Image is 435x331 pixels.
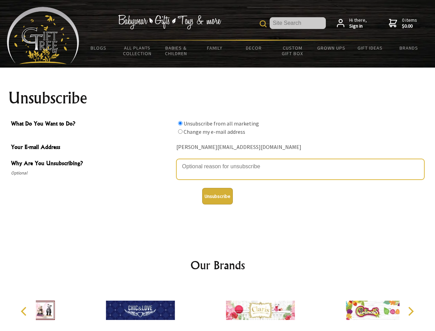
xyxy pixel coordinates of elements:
span: Why Are You Unsubscribing? [11,159,173,169]
textarea: Why Are You Unsubscribing? [176,159,424,180]
a: 0 items$0.00 [389,17,417,29]
span: Your E-mail Address [11,143,173,153]
a: Hi there,Sign in [337,17,367,29]
span: What Do You Want to Do? [11,119,173,129]
input: What Do You Want to Do? [178,121,183,126]
a: Babies & Children [157,41,196,61]
h1: Unsubscribe [8,90,427,106]
a: Custom Gift Box [273,41,312,61]
a: Gift Ideas [351,41,390,55]
div: [PERSON_NAME][EMAIL_ADDRESS][DOMAIN_NAME] [176,142,424,153]
a: All Plants Collection [118,41,157,61]
a: Brands [390,41,428,55]
strong: $0.00 [402,23,417,29]
button: Unsubscribe [202,188,233,204]
a: Decor [234,41,273,55]
img: Babyware - Gifts - Toys and more... [7,7,79,64]
input: Site Search [270,17,326,29]
input: What Do You Want to Do? [178,129,183,134]
h2: Our Brands [14,257,422,273]
img: Babywear - Gifts - Toys & more [118,15,221,29]
span: Hi there, [349,17,367,29]
a: Family [196,41,235,55]
button: Previous [17,304,32,319]
a: Grown Ups [312,41,351,55]
button: Next [403,304,418,319]
span: 0 items [402,17,417,29]
label: Unsubscribe from all marketing [184,120,259,127]
a: BLOGS [79,41,118,55]
span: Optional [11,169,173,177]
label: Change my e-mail address [184,128,245,135]
strong: Sign in [349,23,367,29]
img: product search [260,20,267,27]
